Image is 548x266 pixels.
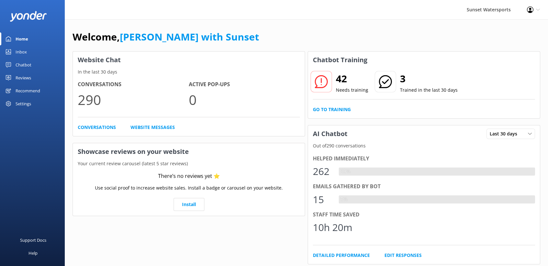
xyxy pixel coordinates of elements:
p: Use social proof to increase website sales. Install a badge or carousel on your website. [95,184,283,191]
div: Emails gathered by bot [313,182,535,191]
div: Helped immediately [313,155,535,163]
div: 262 [313,164,332,179]
a: Website Messages [131,124,175,131]
h1: Welcome, [73,29,259,45]
div: Help [29,247,38,260]
p: 0 [189,89,300,110]
a: Install [174,198,204,211]
h4: Active Pop-ups [189,80,300,89]
a: Edit Responses [384,252,422,259]
h3: Chatbot Training [308,52,372,68]
div: There’s no reviews yet ⭐ [158,172,220,180]
h4: Conversations [78,80,189,89]
p: In the last 30 days [73,68,305,75]
div: Staff time saved [313,211,535,219]
div: 15 [313,192,332,207]
p: Trained in the last 30 days [400,87,458,94]
div: Recommend [16,84,40,97]
h3: AI Chatbot [308,125,352,142]
h3: Website Chat [73,52,305,68]
a: Go to Training [313,106,351,113]
div: Support Docs [20,234,46,247]
p: 290 [78,89,189,110]
div: 5% [339,195,349,204]
a: [PERSON_NAME] with Sunset [120,30,259,43]
div: 90% [339,168,352,176]
div: Reviews [16,71,31,84]
h3: Showcase reviews on your website [73,143,305,160]
div: Home [16,32,28,45]
h2: 3 [400,71,458,87]
a: Conversations [78,124,116,131]
div: Inbox [16,45,27,58]
p: Out of 290 conversations [308,142,540,149]
img: yonder-white-logo.png [10,11,47,22]
a: Detailed Performance [313,252,370,259]
span: Last 30 days [490,130,521,137]
h2: 42 [336,71,368,87]
p: Your current review carousel (latest 5 star reviews) [73,160,305,167]
div: Chatbot [16,58,31,71]
p: Needs training [336,87,368,94]
div: Settings [16,97,31,110]
div: 10h 20m [313,220,352,235]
